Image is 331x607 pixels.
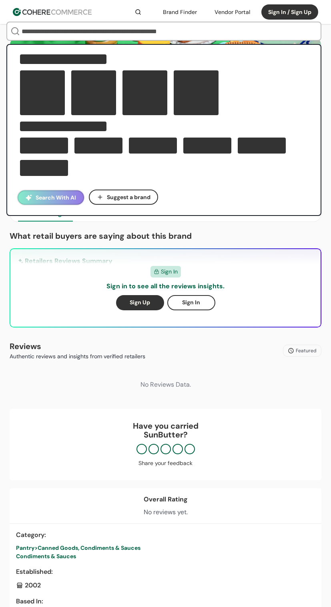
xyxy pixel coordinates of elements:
p: Authentic reviews and insights from verified retailers [10,352,145,361]
div: Category : [16,530,315,540]
p: SunButter ? [18,430,313,439]
p: What retail buyers are saying about this brand [10,230,321,242]
button: Search With AI [18,190,84,205]
span: Featured [296,347,317,354]
div: 2002 [16,581,315,590]
button: Sign In [167,295,215,310]
div: Have you carried [18,421,313,439]
span: Pantry [16,544,34,551]
div: Overall Rating [144,495,188,504]
div: No reviews yet. [144,507,188,517]
img: Cohere Logo [13,8,92,16]
div: Based In : [16,597,315,606]
div: No Reviews Data. [10,367,321,402]
a: Pantry>Canned Goods, Condiments & SaucesCondiments & Sauces [16,544,315,561]
button: Sign In / Sign Up [261,4,318,20]
div: Share your feedback [18,459,313,467]
span: > [34,544,38,551]
p: Sign in to see all the reviews insights. [106,282,225,291]
button: Sign Up [116,295,164,310]
div: Condiments & Sauces [16,552,315,561]
span: Canned Goods, Condiments & Sauces [38,544,140,551]
div: Established : [16,567,315,577]
span: Sign In [161,268,178,276]
b: Reviews [10,341,41,351]
button: Suggest a brand [89,190,158,205]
